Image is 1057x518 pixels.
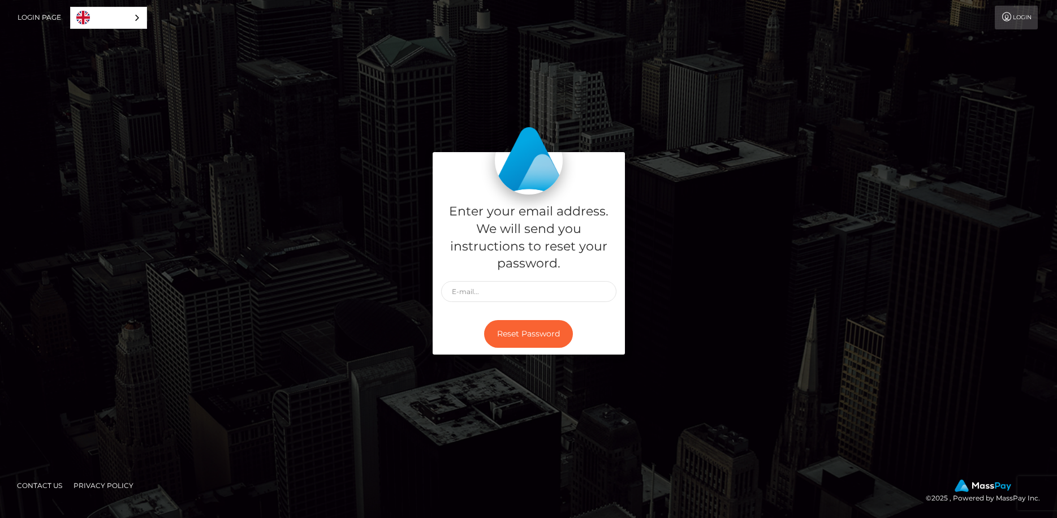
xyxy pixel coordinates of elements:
input: E-mail... [441,281,616,302]
a: Contact Us [12,477,67,494]
a: Login Page [18,6,61,29]
img: MassPay Login [495,127,563,195]
a: English [71,7,146,28]
a: Login [995,6,1038,29]
button: Reset Password [484,320,573,348]
aside: Language selected: English [70,7,147,29]
div: Language [70,7,147,29]
div: © 2025 , Powered by MassPay Inc. [926,480,1049,504]
img: MassPay [955,480,1011,492]
a: Privacy Policy [69,477,138,494]
h5: Enter your email address. We will send you instructions to reset your password. [441,203,616,273]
